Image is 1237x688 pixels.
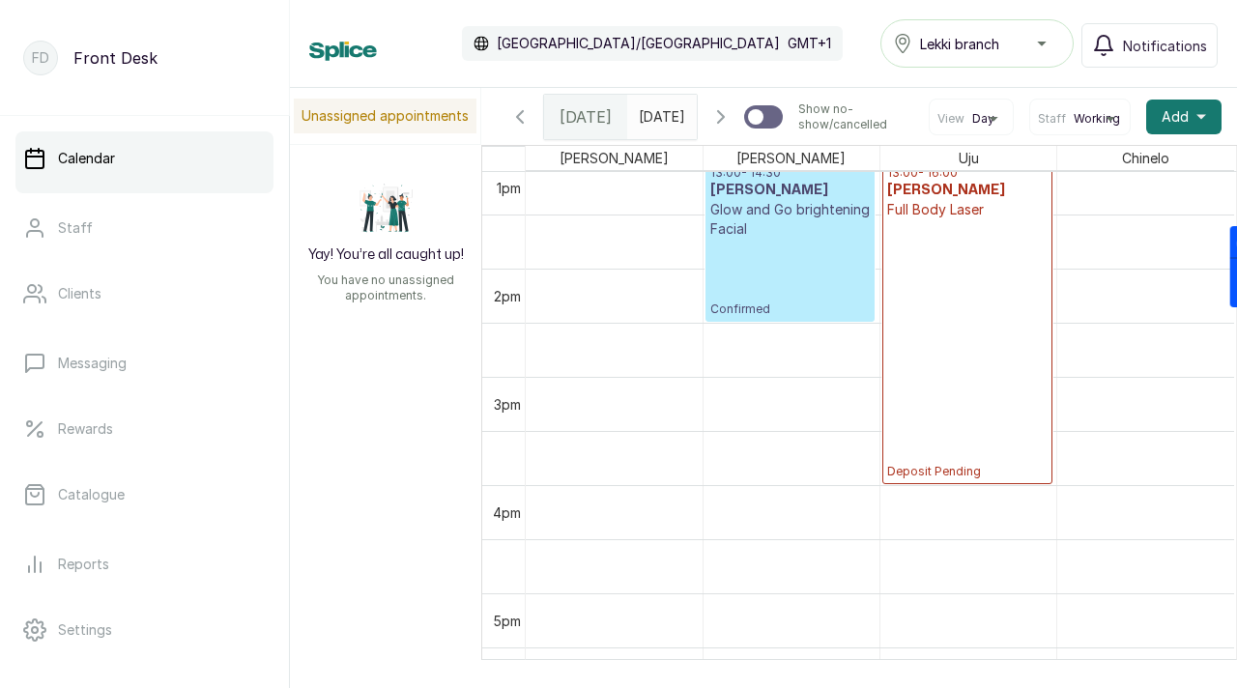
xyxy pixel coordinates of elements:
[710,239,871,317] p: Confirmed
[887,219,1048,479] p: Deposit Pending
[15,603,273,657] a: Settings
[58,218,93,238] p: Staff
[58,149,115,168] p: Calendar
[32,48,49,68] p: FD
[493,178,525,198] div: 1pm
[15,336,273,390] a: Messaging
[58,555,109,574] p: Reports
[490,394,525,415] div: 3pm
[887,181,1048,200] h3: [PERSON_NAME]
[490,286,525,306] div: 2pm
[560,105,612,129] span: [DATE]
[308,245,464,265] h2: Yay! You’re all caught up!
[920,34,999,54] span: Lekki branch
[302,272,470,303] p: You have no unassigned appointments.
[497,34,780,53] p: [GEOGRAPHIC_DATA]/[GEOGRAPHIC_DATA]
[58,354,127,373] p: Messaging
[15,201,273,255] a: Staff
[15,131,273,186] a: Calendar
[58,620,112,640] p: Settings
[294,99,476,133] p: Unassigned appointments
[58,419,113,439] p: Rewards
[556,146,673,170] span: [PERSON_NAME]
[887,165,1048,181] p: 13:00 - 16:00
[544,95,627,139] div: [DATE]
[733,146,849,170] span: [PERSON_NAME]
[887,200,1048,219] p: Full Body Laser
[1146,100,1222,134] button: Add
[1038,111,1122,127] button: StaffWorking
[1081,23,1218,68] button: Notifications
[73,46,158,70] p: Front Desk
[15,537,273,591] a: Reports
[58,284,101,303] p: Clients
[1123,36,1207,56] span: Notifications
[1074,111,1120,127] span: Working
[788,34,831,53] p: GMT+1
[489,611,525,631] div: 5pm
[937,111,1005,127] button: ViewDay
[15,267,273,321] a: Clients
[710,200,871,239] p: Glow and Go brightening Facial
[937,111,964,127] span: View
[15,468,273,522] a: Catalogue
[15,402,273,456] a: Rewards
[1162,107,1189,127] span: Add
[58,485,125,504] p: Catalogue
[1038,111,1066,127] span: Staff
[489,502,525,523] div: 4pm
[798,101,913,132] p: Show no-show/cancelled
[972,111,994,127] span: Day
[1118,146,1173,170] span: Chinelo
[880,19,1074,68] button: Lekki branch
[710,165,871,181] p: 13:00 - 14:30
[710,181,871,200] h3: [PERSON_NAME]
[955,146,983,170] span: Uju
